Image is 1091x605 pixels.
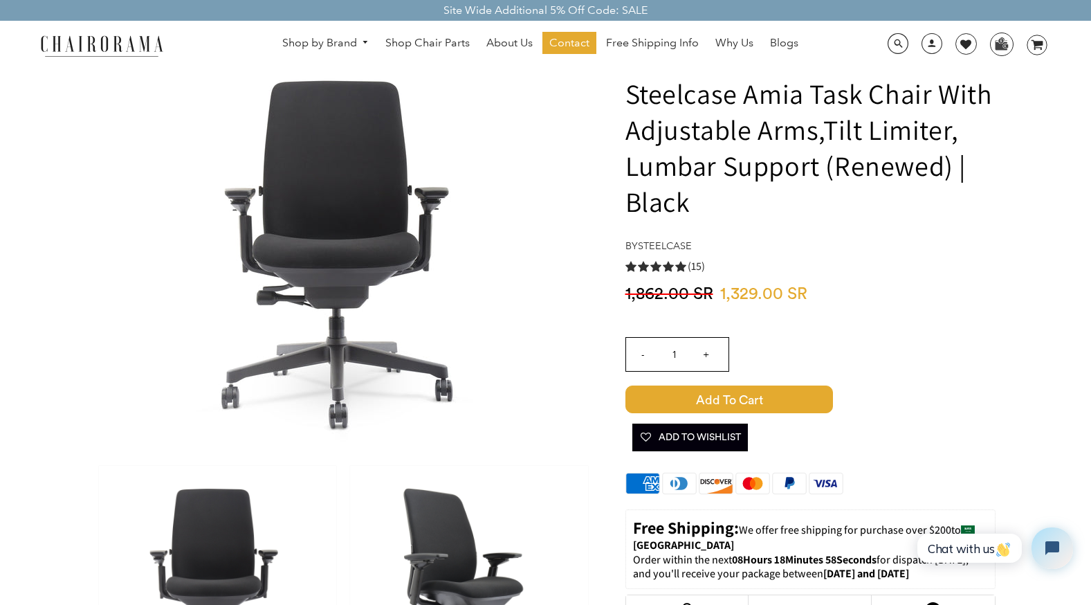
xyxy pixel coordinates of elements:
[549,36,589,51] span: Contact
[136,41,551,456] img: Amia Chair by chairorama.com
[606,36,699,51] span: Free Shipping Info
[639,424,741,451] span: Add To Wishlist
[633,553,988,582] p: Order within the next for dispatch [DATE], and you'll receive your package between
[378,32,477,54] a: Shop Chair Parts
[739,523,951,537] span: We offer free shipping for purchase over $200
[33,33,171,57] img: chairorama
[542,32,596,54] a: Contact
[823,566,909,581] strong: [DATE] and [DATE]
[230,32,851,57] nav: DesktopNavigation
[632,424,748,451] button: Add To Wishlist
[732,552,877,567] span: 08Hours 18Minutes 58Seconds
[479,32,540,54] a: About Us
[770,36,798,51] span: Blogs
[626,338,659,371] input: -
[708,32,760,54] a: Why Us
[690,338,723,371] input: +
[599,32,706,54] a: Free Shipping Info
[902,516,1085,581] iframe: Tidio Chat
[633,538,734,552] strong: [GEOGRAPHIC_DATA]
[633,516,739,539] strong: Free Shipping:
[625,240,996,252] h4: by
[625,75,996,219] h1: Steelcase Amia Task Chair With Adjustable Arms,Tilt Limiter, Lumbar Support (Renewed) | Black
[763,32,805,54] a: Blogs
[625,386,833,413] span: Add to Cart
[625,386,996,413] button: Add to Cart
[638,240,692,252] a: Steelcase
[385,36,470,51] span: Shop Chair Parts
[275,33,376,54] a: Shop by Brand
[625,285,720,305] span: 1,862.00 SR
[720,285,814,305] span: 1,329.00 SR
[633,517,988,553] p: to
[688,260,705,274] span: (15)
[136,240,551,255] a: Amia Chair by chairorama.com
[486,36,533,51] span: About Us
[625,259,996,273] a: 5.0 rating (15 votes)
[991,33,1012,54] img: WhatsApp_Image_2024-07-12_at_16.23.01.webp
[715,36,753,51] span: Why Us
